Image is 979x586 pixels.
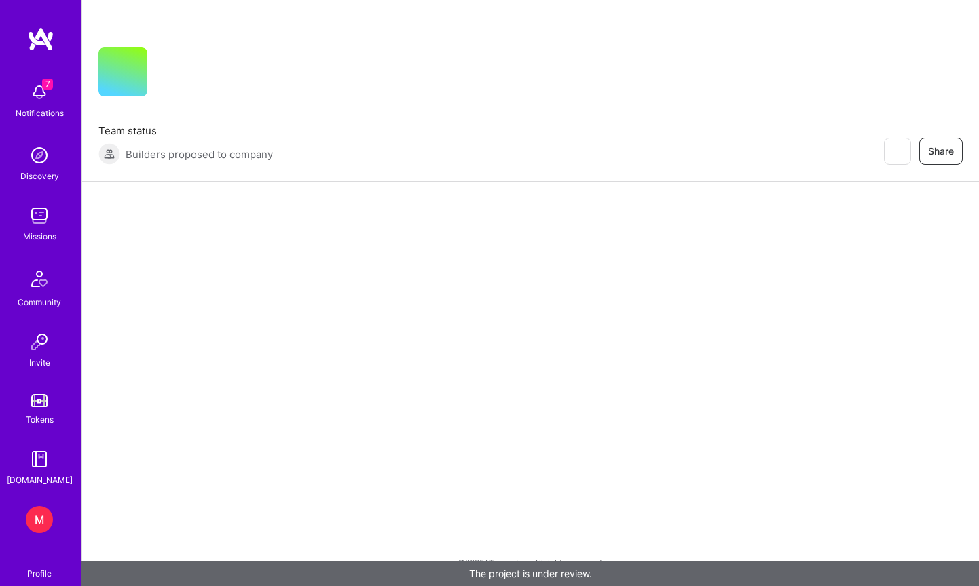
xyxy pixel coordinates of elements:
span: Share [928,144,954,158]
button: Share [919,138,963,165]
div: Tokens [26,412,54,427]
div: Community [18,295,61,309]
img: guide book [26,446,53,473]
img: discovery [26,142,53,169]
i: icon EyeClosed [891,146,902,157]
a: Profile [22,552,56,579]
a: M [22,506,56,533]
div: M [26,506,53,533]
div: Discovery [20,169,59,183]
span: Team status [98,123,273,138]
i: icon CompanyGray [164,69,174,80]
span: Builders proposed to company [126,147,273,161]
img: tokens [31,394,48,407]
div: [DOMAIN_NAME] [7,473,73,487]
div: Invite [29,355,50,370]
img: Builders proposed to company [98,143,120,165]
img: Community [23,262,56,295]
div: Notifications [16,106,64,120]
img: teamwork [26,202,53,229]
img: Invite [26,328,53,355]
img: bell [26,79,53,106]
div: Profile [27,566,52,579]
img: logo [27,27,54,52]
div: Missions [23,229,56,243]
span: 7 [42,79,53,90]
div: The project is under review. [81,561,979,586]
